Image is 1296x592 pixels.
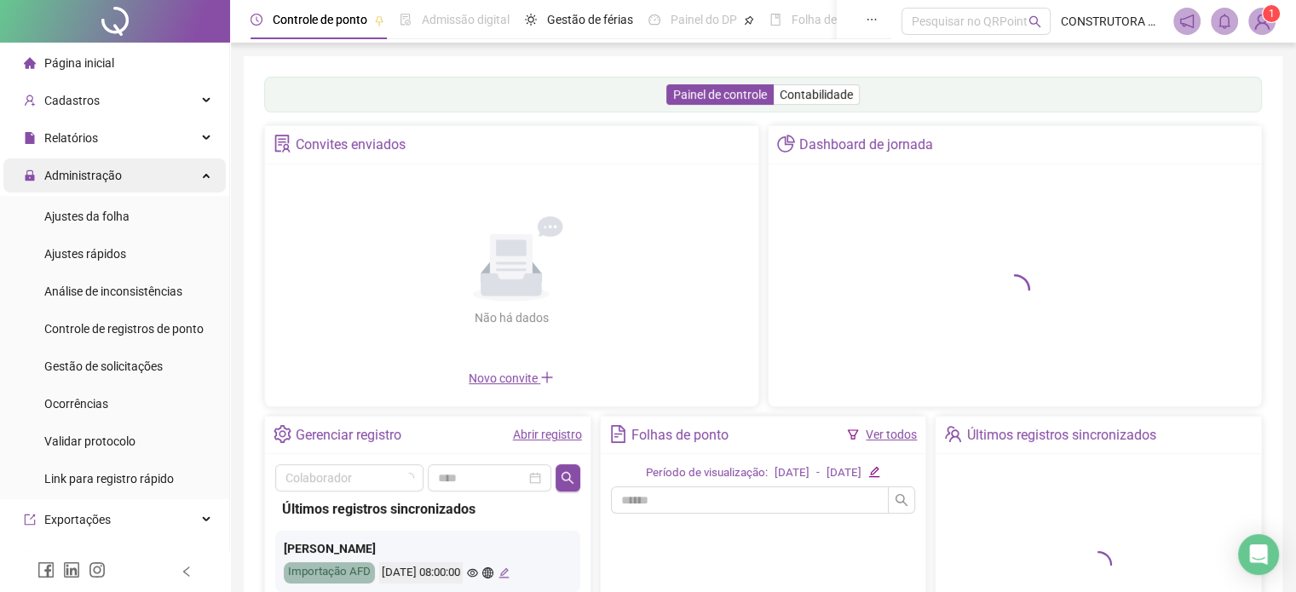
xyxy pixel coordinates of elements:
span: Admissão digital [422,13,510,26]
a: Ver todos [866,428,917,441]
span: Cadastros [44,94,100,107]
div: [DATE] 08:00:00 [379,562,463,583]
span: file [24,132,36,144]
sup: Atualize o seu contato no menu Meus Dados [1263,5,1280,22]
span: sun [525,14,537,26]
span: Integrações [44,550,107,564]
img: 93322 [1249,9,1275,34]
span: Administração [44,169,122,182]
span: user-add [24,95,36,106]
span: Exportações [44,513,111,526]
span: file-text [609,425,627,443]
span: Gestão de solicitações [44,359,163,373]
div: [DATE] [775,464,809,482]
span: dashboard [648,14,660,26]
span: search [561,471,574,485]
span: clock-circle [251,14,262,26]
span: Ocorrências [44,397,108,411]
span: Novo convite [469,371,554,385]
span: ellipsis [866,14,878,26]
a: Abrir registro [513,428,582,441]
span: team [944,425,962,443]
span: loading [999,274,1030,305]
span: instagram [89,561,106,578]
span: setting [274,425,291,443]
span: Controle de ponto [273,13,367,26]
span: book [769,14,781,26]
span: Controle de registros de ponto [44,322,204,336]
span: linkedin [63,561,80,578]
span: loading [1085,551,1112,578]
span: export [24,514,36,526]
span: Painel de controle [673,88,767,101]
div: Dashboard de jornada [799,130,933,159]
div: Gerenciar registro [296,421,401,450]
span: pushpin [744,15,754,26]
span: CONSTRUTORA MEGA REALTY [1061,12,1163,31]
span: eye [467,567,478,578]
span: search [895,493,908,507]
div: [DATE] [827,464,861,482]
span: Validar protocolo [44,434,135,448]
div: Período de visualização: [646,464,768,482]
span: left [181,566,193,578]
span: pie-chart [777,135,795,152]
span: home [24,57,36,69]
div: Últimos registros sincronizados [967,421,1156,450]
div: Últimos registros sincronizados [282,498,573,520]
div: Open Intercom Messenger [1238,534,1279,575]
span: Painel do DP [671,13,737,26]
span: facebook [37,561,55,578]
div: Convites enviados [296,130,406,159]
span: edit [868,466,879,477]
span: file-done [400,14,412,26]
span: solution [274,135,291,152]
span: notification [1179,14,1195,29]
span: Ajustes da folha [44,210,130,223]
div: - [816,464,820,482]
div: Não há dados [433,308,590,327]
div: Folhas de ponto [631,421,729,450]
span: global [482,567,493,578]
span: lock [24,170,36,181]
span: bell [1217,14,1232,29]
span: Análise de inconsistências [44,285,182,298]
span: filter [847,428,859,440]
span: Página inicial [44,56,114,70]
span: Contabilidade [780,88,853,101]
span: pushpin [374,15,384,26]
span: Link para registro rápido [44,472,174,486]
span: edit [498,567,510,578]
span: 1 [1269,8,1275,20]
span: loading [404,473,414,483]
span: search [1028,15,1041,28]
span: Relatórios [44,131,98,145]
div: Importação AFD [284,562,375,583]
span: plus [540,371,554,384]
div: [PERSON_NAME] [284,539,572,558]
span: Folha de pagamento [792,13,901,26]
span: Gestão de férias [547,13,633,26]
span: Ajustes rápidos [44,247,126,261]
